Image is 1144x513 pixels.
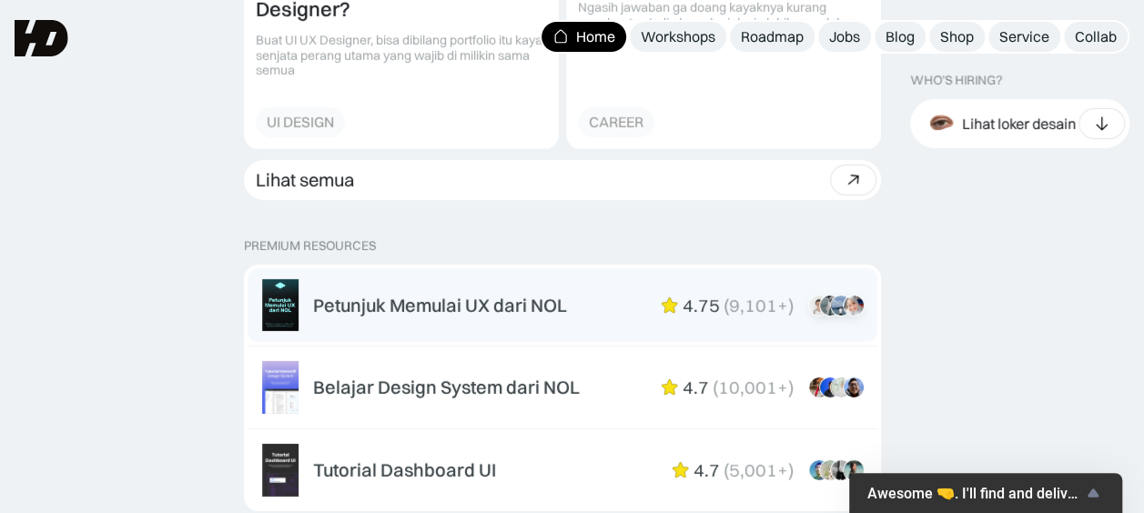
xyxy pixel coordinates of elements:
div: ) [788,377,794,398]
a: Petunjuk Memulai UX dari NOL4.75(9,101+) [248,268,877,343]
button: Show survey - Awesome 🤜. I'll find and deliver more similar jobs to your email: [867,482,1104,504]
div: Jobs [829,27,860,46]
div: Home [576,27,615,46]
div: 4.75 [683,295,720,317]
div: Tutorial Dashboard UI [313,459,496,481]
a: Roadmap [730,22,815,52]
div: Lihat semua [256,169,354,191]
div: 5,001+ [729,459,788,481]
div: 9,101+ [729,295,788,317]
div: Belajar Design System dari NOL [313,377,580,398]
div: 10,001+ [718,377,788,398]
div: Petunjuk Memulai UX dari NOL [313,295,567,317]
a: Lihat semua [244,160,881,200]
div: Roadmap [741,27,804,46]
a: Tutorial Dashboard UI4.7(5,001+) [248,433,877,508]
p: PREMIUM RESOURCES [244,238,881,254]
div: Shop [940,27,974,46]
div: 4.7 [683,377,709,398]
a: Home [542,22,626,52]
div: Service [999,27,1049,46]
a: Blog [875,22,926,52]
div: Workshops [641,27,715,46]
div: ( [724,459,729,481]
a: Jobs [818,22,871,52]
div: ( [724,295,729,317]
div: ( [713,377,718,398]
a: Workshops [630,22,726,52]
div: 4.7 [693,459,720,481]
div: Collab [1075,27,1117,46]
a: Service [988,22,1060,52]
div: Lihat loker desain [962,114,1076,133]
a: Belajar Design System dari NOL4.7(10,001+) [248,350,877,425]
span: Awesome 🤜. I'll find and deliver more similar jobs to your email: [867,485,1082,502]
div: ) [788,295,794,317]
a: Collab [1064,22,1128,52]
div: Blog [886,27,915,46]
div: ) [788,459,794,481]
a: Shop [929,22,985,52]
div: WHO’S HIRING? [910,73,1002,88]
